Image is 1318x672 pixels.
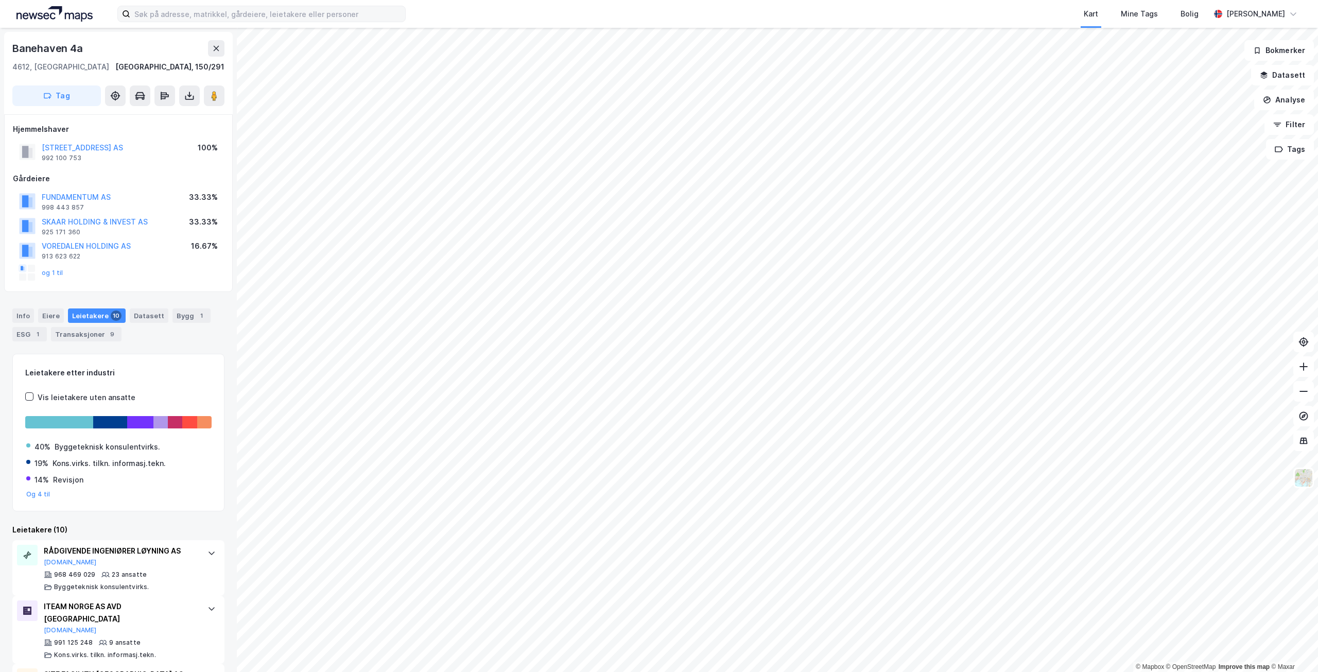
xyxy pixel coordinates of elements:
div: 9 ansatte [109,639,141,647]
div: Datasett [130,308,168,323]
div: Kons.virks. tilkn. informasj.tekn. [54,651,156,659]
div: Bygg [172,308,211,323]
div: Leietakere etter industri [25,367,212,379]
div: 925 171 360 [42,228,80,236]
div: Info [12,308,34,323]
div: 1 [196,311,206,321]
a: Mapbox [1136,663,1164,670]
button: Analyse [1254,90,1314,110]
iframe: Chat Widget [1267,623,1318,672]
div: Mine Tags [1121,8,1158,20]
input: Søk på adresse, matrikkel, gårdeiere, leietakere eller personer [130,6,405,22]
div: RÅDGIVENDE INGENIØRER LØYNING AS [44,545,197,557]
div: 23 ansatte [112,571,147,579]
div: 40% [34,441,50,453]
div: ESG [12,327,47,341]
button: Bokmerker [1244,40,1314,61]
div: 1 [32,329,43,339]
div: Vis leietakere uten ansatte [38,391,135,404]
img: Z [1294,468,1313,488]
button: Datasett [1251,65,1314,85]
div: [GEOGRAPHIC_DATA], 150/291 [115,61,224,73]
div: ITEAM NORGE AS AVD [GEOGRAPHIC_DATA] [44,600,197,625]
button: [DOMAIN_NAME] [44,558,97,566]
button: Filter [1264,114,1314,135]
button: Tag [12,85,101,106]
div: Bolig [1181,8,1199,20]
div: Hjemmelshaver [13,123,224,135]
div: 992 100 753 [42,154,81,162]
div: 913 623 622 [42,252,80,261]
div: 9 [107,329,117,339]
div: 14% [34,474,49,486]
div: [PERSON_NAME] [1226,8,1285,20]
div: 998 443 857 [42,203,84,212]
div: Kart [1084,8,1098,20]
div: Kontrollprogram for chat [1267,623,1318,672]
div: Byggeteknisk konsulentvirks. [55,441,160,453]
a: OpenStreetMap [1166,663,1216,670]
a: Improve this map [1219,663,1270,670]
img: logo.a4113a55bc3d86da70a041830d287a7e.svg [16,6,93,22]
div: 4612, [GEOGRAPHIC_DATA] [12,61,109,73]
div: Eiere [38,308,64,323]
div: 968 469 029 [54,571,95,579]
div: 10 [111,311,122,321]
div: 33.33% [189,191,218,203]
div: Transaksjoner [51,327,122,341]
div: 33.33% [189,216,218,228]
div: Banehaven 4a [12,40,85,57]
button: Og 4 til [26,490,50,498]
div: Gårdeiere [13,173,224,185]
div: Kons.virks. tilkn. informasj.tekn. [53,457,166,470]
div: Leietakere [68,308,126,323]
div: 16.67% [191,240,218,252]
div: Revisjon [53,474,83,486]
button: [DOMAIN_NAME] [44,626,97,634]
div: Leietakere (10) [12,524,224,536]
div: 991 125 248 [54,639,93,647]
button: Tags [1266,139,1314,160]
div: Byggeteknisk konsulentvirks. [54,583,149,591]
div: 19% [34,457,48,470]
div: 100% [198,142,218,154]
